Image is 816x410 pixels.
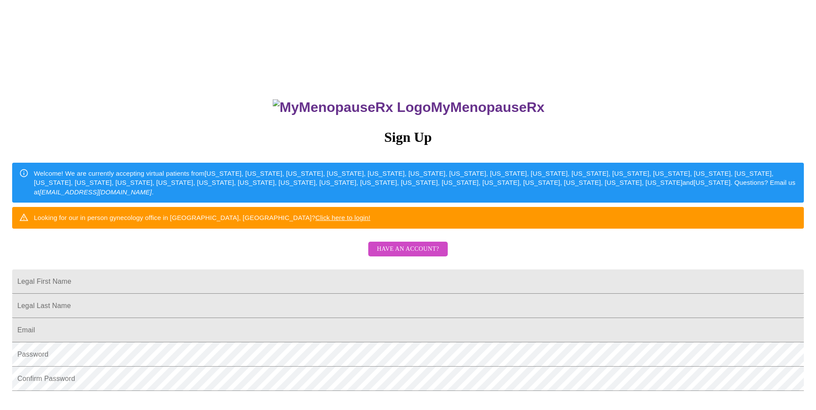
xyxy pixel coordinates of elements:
em: [EMAIL_ADDRESS][DOMAIN_NAME] [40,188,152,196]
a: Click here to login! [315,214,370,221]
span: Have an account? [377,244,439,255]
div: Looking for our in person gynecology office in [GEOGRAPHIC_DATA], [GEOGRAPHIC_DATA]? [34,210,370,226]
div: Welcome! We are currently accepting virtual patients from [US_STATE], [US_STATE], [US_STATE], [US... [34,165,797,200]
img: MyMenopauseRx Logo [273,99,431,115]
h3: Sign Up [12,129,804,145]
a: Have an account? [366,251,450,259]
button: Have an account? [368,242,448,257]
h3: MyMenopauseRx [13,99,804,115]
